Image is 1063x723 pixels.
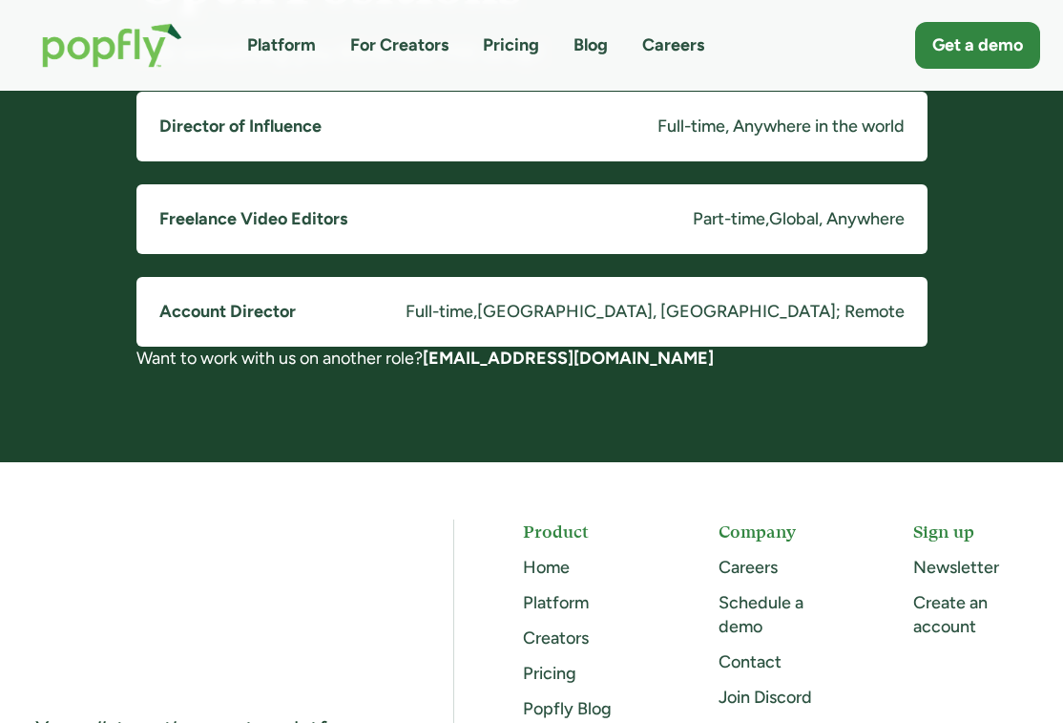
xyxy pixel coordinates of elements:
div: Want to work with us on another role? [136,347,928,371]
a: Pricing [523,663,576,684]
a: Careers [719,557,778,578]
a: Blog [573,33,608,57]
a: Contact [719,651,782,672]
a: Careers [642,33,704,57]
a: For Creators [350,33,448,57]
div: [GEOGRAPHIC_DATA], [GEOGRAPHIC_DATA]; Remote [477,300,905,324]
a: Join Discord [719,687,812,708]
a: Platform [523,592,589,613]
a: Newsletter [913,557,999,578]
a: Popfly Blog [523,698,612,719]
a: Home [523,557,570,578]
div: Global, Anywhere [769,207,905,231]
a: home [23,4,201,87]
a: [EMAIL_ADDRESS][DOMAIN_NAME] [423,348,714,369]
a: Creators [523,627,589,649]
div: Get a demo [932,33,1023,57]
a: Pricing [483,33,539,57]
a: Freelance Video EditorsPart-time,Global, Anywhere [136,184,928,254]
a: Account DirectorFull-time,[GEOGRAPHIC_DATA], [GEOGRAPHIC_DATA]; Remote [136,277,928,347]
h5: Director of Influence [159,115,322,138]
div: , [765,207,769,231]
div: Full-time [406,300,473,324]
a: Director of InfluenceFull-time, Anywhere in the world [136,92,928,161]
a: Create an account [913,592,988,637]
a: Schedule a demo [719,592,803,637]
h5: Freelance Video Editors [159,207,347,231]
div: Full-time, Anywhere in the world [657,115,905,138]
div: , [473,300,477,324]
a: Get a demo [915,22,1040,69]
h5: Sign up [913,520,1040,543]
h5: Account Director [159,300,296,324]
a: Platform [247,33,316,57]
div: Part-time [693,207,765,231]
h5: Company [719,520,845,543]
h5: Product [523,520,650,543]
